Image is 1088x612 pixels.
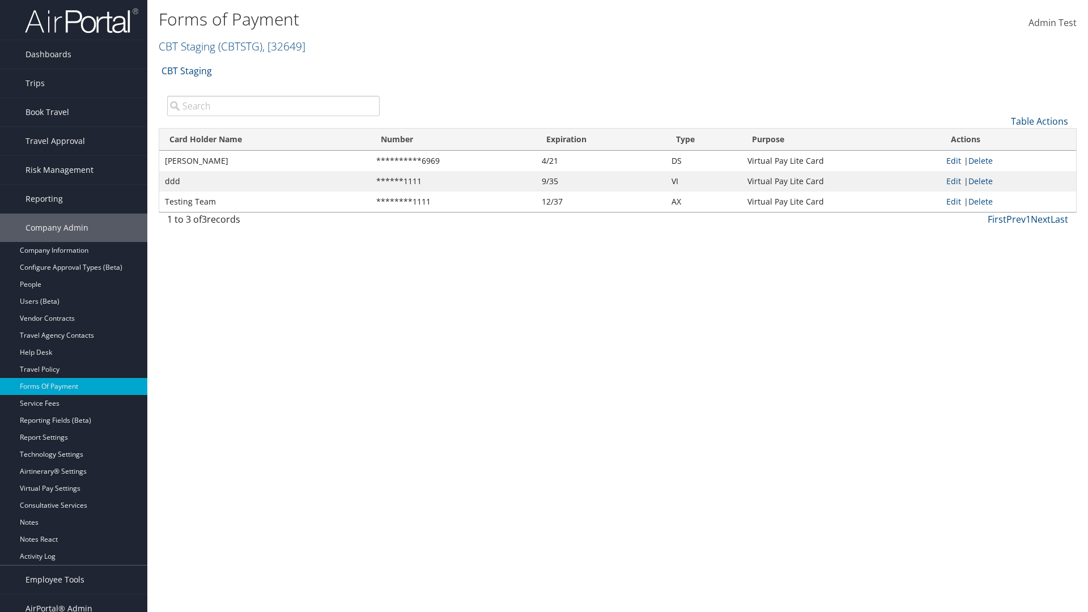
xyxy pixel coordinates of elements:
th: Purpose: activate to sort column descending [742,129,941,151]
td: Virtual Pay Lite Card [742,192,941,212]
a: Edit [946,155,961,166]
span: Risk Management [25,156,93,184]
span: Company Admin [25,214,88,242]
th: Actions [941,129,1076,151]
td: [PERSON_NAME] [159,151,371,171]
a: Prev [1006,213,1026,226]
span: Employee Tools [25,566,84,594]
span: 3 [202,213,207,226]
a: CBT Staging [159,39,305,54]
span: Trips [25,69,45,97]
td: 12/37 [536,192,666,212]
td: AX [666,192,741,212]
td: Virtual Pay Lite Card [742,171,941,192]
span: Reporting [25,185,63,213]
td: 9/35 [536,171,666,192]
a: Admin Test [1028,6,1077,41]
th: Number [371,129,536,151]
a: Edit [946,176,961,186]
td: VI [666,171,741,192]
a: First [988,213,1006,226]
td: | [941,171,1076,192]
td: 4/21 [536,151,666,171]
th: Type [666,129,741,151]
span: Travel Approval [25,127,85,155]
td: DS [666,151,741,171]
td: | [941,192,1076,212]
span: ( CBTSTG ) [218,39,262,54]
a: Delete [968,196,993,207]
img: airportal-logo.png [25,7,138,34]
span: Admin Test [1028,16,1077,29]
td: Virtual Pay Lite Card [742,151,941,171]
td: Testing Team [159,192,371,212]
th: Expiration: activate to sort column ascending [536,129,666,151]
a: 1 [1026,213,1031,226]
a: Next [1031,213,1051,226]
a: Edit [946,196,961,207]
h1: Forms of Payment [159,7,771,31]
span: Dashboards [25,40,71,69]
a: Table Actions [1011,115,1068,127]
span: Book Travel [25,98,69,126]
th: Card Holder Name [159,129,371,151]
div: 1 to 3 of records [167,212,380,232]
a: CBT Staging [161,59,212,82]
span: , [ 32649 ] [262,39,305,54]
a: Delete [968,176,993,186]
a: Delete [968,155,993,166]
input: Search [167,96,380,116]
a: Last [1051,213,1068,226]
td: ddd [159,171,371,192]
td: | [941,151,1076,171]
